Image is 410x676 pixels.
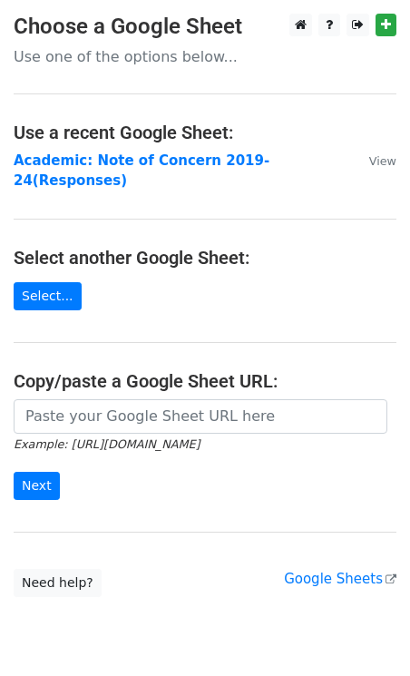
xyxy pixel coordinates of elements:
[351,152,396,169] a: View
[14,122,396,143] h4: Use a recent Google Sheet:
[14,437,200,451] small: Example: [URL][DOMAIN_NAME]
[14,47,396,66] p: Use one of the options below...
[14,399,387,434] input: Paste your Google Sheet URL here
[14,370,396,392] h4: Copy/paste a Google Sheet URL:
[14,247,396,269] h4: Select another Google Sheet:
[14,282,82,310] a: Select...
[369,154,396,168] small: View
[14,472,60,500] input: Next
[284,571,396,587] a: Google Sheets
[14,152,269,190] a: Academic: Note of Concern 2019-24(Responses)
[14,569,102,597] a: Need help?
[14,14,396,40] h3: Choose a Google Sheet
